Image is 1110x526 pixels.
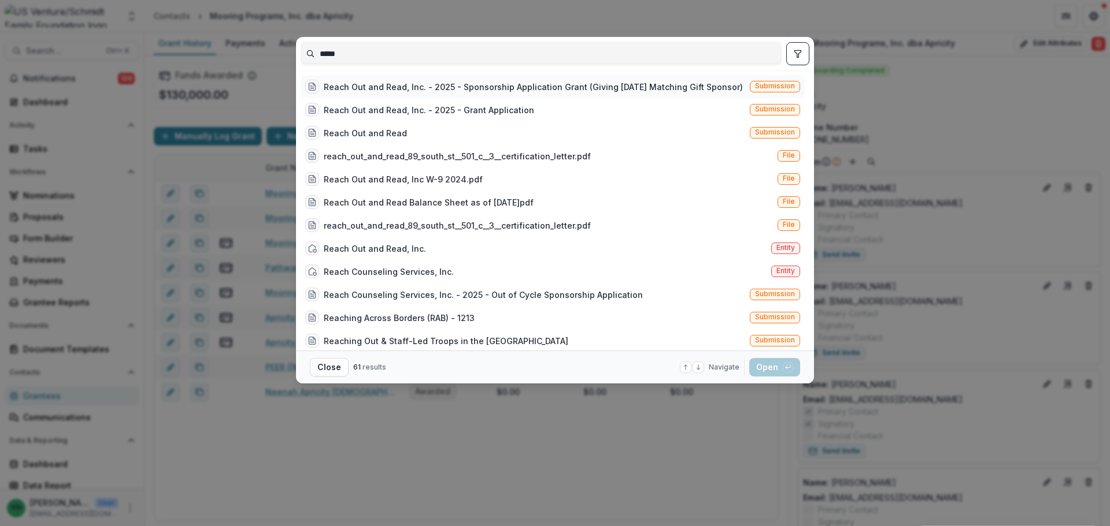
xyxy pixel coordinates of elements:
[709,362,739,372] span: Navigate
[755,313,795,321] span: Submission
[324,266,454,278] div: Reach Counseling Services, Inc.
[324,173,483,185] div: Reach Out and Read, Inc W-9 2024.pdf
[755,105,795,113] span: Submission
[310,358,349,376] button: Close
[324,219,591,232] div: reach_out_and_read_89_south_st__501_c__3__certification_letter.pdf
[755,336,795,344] span: Submission
[324,243,426,255] div: Reach Out and Read, Inc.
[324,127,407,139] div: Reach Out and Read
[776,244,795,252] span: Entity
[783,151,795,159] span: File
[783,174,795,182] span: File
[783,221,795,229] span: File
[749,358,800,376] button: Open
[776,267,795,275] span: Entity
[324,81,743,93] div: Reach Out and Read, Inc. - 2025 - Sponsorship Application Grant (Giving [DATE] Matching Gift Spon...
[324,150,591,162] div: reach_out_and_read_89_south_st__501_c__3__certification_letter.pdf
[755,128,795,136] span: Submission
[353,363,361,371] span: 61
[362,363,386,371] span: results
[324,104,534,116] div: Reach Out and Read, Inc. - 2025 - Grant Application
[783,197,795,206] span: File
[755,290,795,298] span: Submission
[786,42,809,65] button: toggle filters
[324,289,643,301] div: Reach Counseling Services, Inc. - 2025 - Out of Cycle Sponsorship Application
[324,196,534,208] div: Reach Out and Read Balance Sheet as of [DATE]pdf
[324,312,475,324] div: Reaching Across Borders (RAB) - 1213
[324,335,568,347] div: Reaching Out & Staff-Led Troops in the [GEOGRAPHIC_DATA]
[755,82,795,90] span: Submission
